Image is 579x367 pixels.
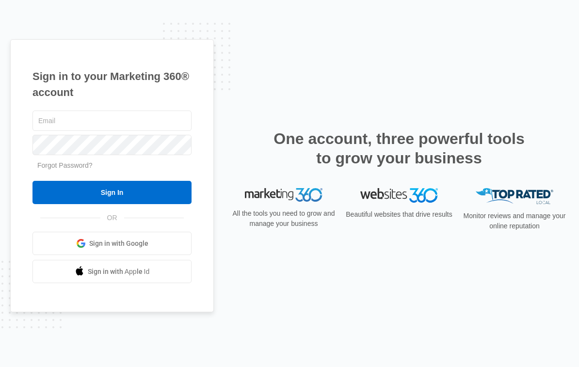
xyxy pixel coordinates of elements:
p: Monitor reviews and manage your online reputation [460,211,569,231]
input: Sign In [32,181,192,204]
a: Forgot Password? [37,161,93,169]
span: Sign in with Apple Id [88,267,150,277]
img: Top Rated Local [476,188,553,204]
span: Sign in with Google [89,239,148,249]
h2: One account, three powerful tools to grow your business [271,129,528,168]
p: All the tools you need to grow and manage your business [229,208,338,229]
h1: Sign in to your Marketing 360® account [32,68,192,100]
p: Beautiful websites that drive results [345,209,453,220]
a: Sign in with Google [32,232,192,255]
img: Marketing 360 [245,188,322,202]
input: Email [32,111,192,131]
a: Sign in with Apple Id [32,260,192,283]
img: Websites 360 [360,188,438,202]
span: OR [100,213,124,223]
